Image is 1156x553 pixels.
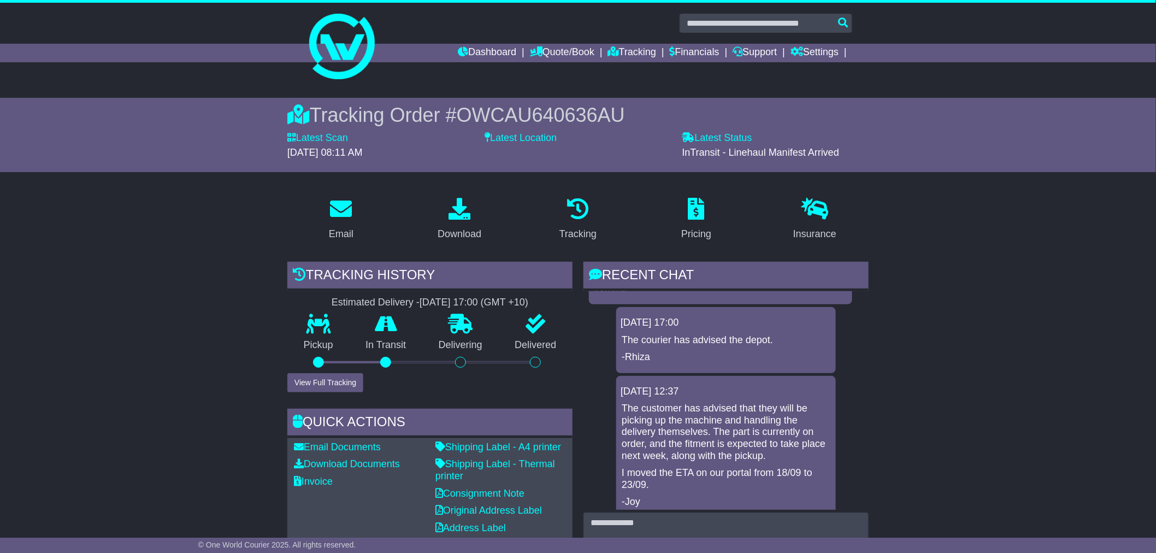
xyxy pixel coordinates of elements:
[287,373,363,392] button: View Full Tracking
[294,458,400,469] a: Download Documents
[350,339,423,351] p: In Transit
[621,386,831,398] div: [DATE] 12:37
[287,132,348,144] label: Latest Scan
[786,194,844,245] a: Insurance
[621,317,831,329] div: [DATE] 17:00
[322,194,361,245] a: Email
[458,44,516,62] a: Dashboard
[530,44,594,62] a: Quote/Book
[435,522,506,533] a: Address Label
[435,458,555,481] a: Shipping Label - Thermal printer
[682,147,839,158] span: InTransit - Linehaul Manifest Arrived
[287,339,350,351] p: Pickup
[499,339,573,351] p: Delivered
[287,262,573,291] div: Tracking history
[294,476,333,487] a: Invoice
[608,44,656,62] a: Tracking
[287,409,573,438] div: Quick Actions
[435,505,542,516] a: Original Address Label
[559,227,597,242] div: Tracking
[674,194,718,245] a: Pricing
[422,339,499,351] p: Delivering
[682,132,752,144] label: Latest Status
[294,442,381,452] a: Email Documents
[435,488,524,499] a: Consignment Note
[457,104,625,126] span: OWCAU640636AU
[622,496,830,508] p: -Joy
[681,227,711,242] div: Pricing
[622,334,830,346] p: The courier has advised the depot.
[670,44,719,62] a: Financials
[622,467,830,491] p: I moved the ETA on our portal from 18/09 to 23/09.
[622,351,830,363] p: -Rhiza
[435,442,561,452] a: Shipping Label - A4 printer
[622,403,830,462] p: The customer has advised that they will be picking up the machine and handling the delivery thems...
[287,147,363,158] span: [DATE] 08:11 AM
[552,194,604,245] a: Tracking
[420,297,528,309] div: [DATE] 17:00 (GMT +10)
[485,132,557,144] label: Latest Location
[733,44,777,62] a: Support
[287,103,869,127] div: Tracking Order #
[430,194,488,245] a: Download
[438,227,481,242] div: Download
[793,227,836,242] div: Insurance
[198,540,356,549] span: © One World Courier 2025. All rights reserved.
[329,227,353,242] div: Email
[791,44,839,62] a: Settings
[287,297,573,309] div: Estimated Delivery -
[583,262,869,291] div: RECENT CHAT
